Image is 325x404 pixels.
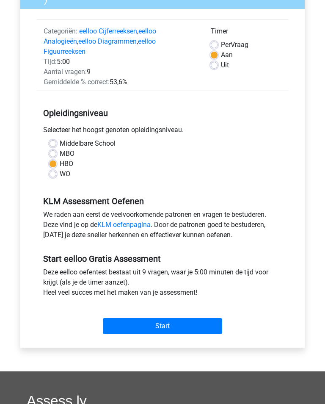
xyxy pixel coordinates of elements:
[43,105,282,122] h5: Opleidingsniveau
[37,77,204,88] div: 53,6%
[60,139,116,149] label: Middelbare School
[37,57,204,67] div: 5:00
[221,50,233,61] label: Aan
[44,78,110,86] span: Gemiddelde % correct:
[211,27,281,40] div: Timer
[60,149,74,159] label: MBO
[221,41,231,49] span: Per
[44,28,156,46] a: eelloo Analogieën
[221,61,229,71] label: Uit
[43,196,282,207] h5: KLM Assessment Oefenen
[97,221,151,229] a: KLM oefenpagina
[44,58,57,66] span: Tijd:
[221,40,248,50] label: Vraag
[37,210,288,244] div: We raden aan eerst de veelvoorkomende patronen en vragen te bestuderen. Deze vind je op de . Door...
[103,318,222,335] input: Start
[44,38,156,56] a: eelloo Figuurreeksen
[37,27,204,57] div: , , ,
[43,254,282,264] h5: Start eelloo Gratis Assessment
[79,28,137,36] a: eelloo Cijferreeksen
[44,28,77,36] span: Categoriën:
[60,169,70,180] label: WO
[37,125,288,139] div: Selecteer het hoogst genoten opleidingsniveau.
[37,67,204,77] div: 9
[44,68,87,76] span: Aantal vragen:
[37,268,288,302] div: Deze eelloo oefentest bestaat uit 9 vragen, waar je 5:00 minuten de tijd voor krijgt (als je de t...
[78,38,137,46] a: eelloo Diagrammen
[60,159,73,169] label: HBO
